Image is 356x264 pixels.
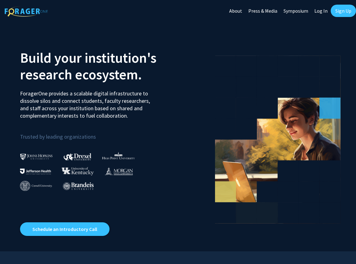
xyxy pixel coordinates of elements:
img: University of Kentucky [62,167,94,175]
img: ForagerOne Logo [5,6,48,17]
img: Morgan State University [105,167,133,175]
h2: Build your institution's research ecosystem. [20,49,173,83]
img: Johns Hopkins University [20,153,53,160]
img: Cornell University [20,181,52,191]
a: Opens in a new tab [20,222,110,236]
img: Thomas Jefferson University [20,169,51,174]
p: Trusted by leading organizations [20,124,173,141]
img: Drexel University [64,153,91,160]
p: ForagerOne provides a scalable digital infrastructure to dissolve silos and connect students, fac... [20,85,155,119]
img: High Point University [102,152,135,159]
img: Brandeis University [63,182,94,190]
iframe: Chat [5,236,26,259]
a: Sign Up [331,5,356,17]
